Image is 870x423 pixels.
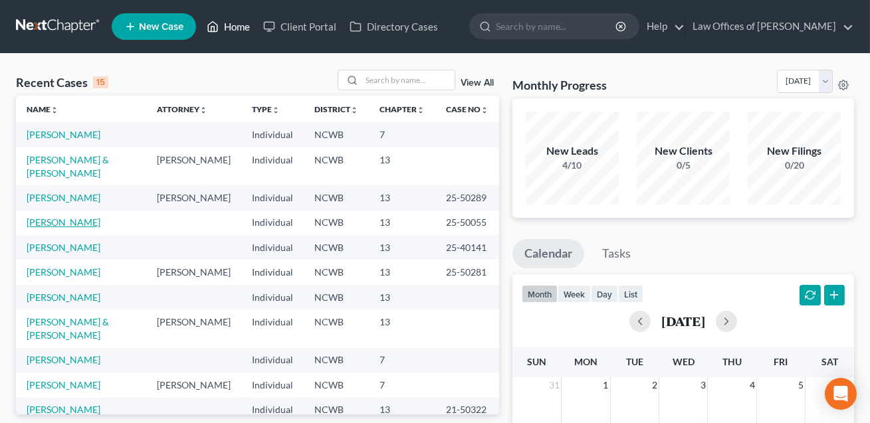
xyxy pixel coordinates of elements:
td: Individual [241,147,304,185]
button: day [591,285,618,303]
td: Individual [241,373,304,397]
a: [PERSON_NAME] [27,192,100,203]
span: Sun [527,356,546,367]
div: New Filings [748,143,841,159]
a: View All [461,78,494,88]
td: 21-50322 [435,398,499,422]
i: unfold_more [272,106,280,114]
td: 13 [369,185,435,210]
a: Client Portal [257,15,343,39]
a: [PERSON_NAME] [27,354,100,365]
a: Calendar [512,239,584,268]
a: Home [200,15,257,39]
a: [PERSON_NAME] [27,404,100,415]
div: New Leads [526,143,619,159]
td: [PERSON_NAME] [146,260,241,284]
td: NCWB [304,260,369,284]
a: Attorneyunfold_more [157,104,207,114]
div: 4/10 [526,159,619,172]
span: 1 [602,377,610,393]
td: 7 [369,373,435,397]
a: Case Nounfold_more [446,104,489,114]
a: [PERSON_NAME] [27,242,100,253]
i: unfold_more [350,106,358,114]
a: Typeunfold_more [252,104,280,114]
td: Individual [241,348,304,373]
span: Fri [774,356,788,367]
td: NCWB [304,147,369,185]
td: 13 [369,235,435,260]
i: unfold_more [199,106,207,114]
td: 25-40141 [435,235,499,260]
td: NCWB [304,373,369,397]
td: 25-50289 [435,185,499,210]
span: New Case [139,22,183,32]
span: Mon [574,356,598,367]
div: New Clients [637,143,730,159]
td: Individual [241,309,304,347]
a: Nameunfold_more [27,104,58,114]
td: 13 [369,147,435,185]
a: [PERSON_NAME] [27,292,100,303]
td: 13 [369,309,435,347]
span: Wed [673,356,695,367]
td: NCWB [304,348,369,373]
span: Thu [722,356,742,367]
td: 13 [369,211,435,235]
td: 25-50281 [435,260,499,284]
a: [PERSON_NAME] & [PERSON_NAME] [27,316,109,341]
td: 13 [369,285,435,309]
td: NCWB [304,211,369,235]
td: NCWB [304,285,369,309]
td: NCWB [304,185,369,210]
div: Open Intercom Messenger [825,378,857,410]
a: Districtunfold_more [314,104,358,114]
td: Individual [241,260,304,284]
td: 7 [369,348,435,373]
a: [PERSON_NAME] & [PERSON_NAME] [27,154,109,179]
td: Individual [241,235,304,260]
td: Individual [241,211,304,235]
span: Tue [626,356,643,367]
td: Individual [241,398,304,422]
button: list [618,285,643,303]
button: month [522,285,558,303]
td: 7 [369,122,435,147]
td: NCWB [304,309,369,347]
a: Tasks [590,239,643,268]
div: Recent Cases [16,74,108,90]
i: unfold_more [481,106,489,114]
a: [PERSON_NAME] [27,379,100,390]
a: [PERSON_NAME] [27,129,100,140]
td: [PERSON_NAME] [146,373,241,397]
i: unfold_more [51,106,58,114]
span: 31 [548,377,561,393]
td: [PERSON_NAME] [146,185,241,210]
div: 0/5 [637,159,730,172]
span: Sat [821,356,838,367]
td: 13 [369,260,435,284]
td: Individual [241,122,304,147]
td: [PERSON_NAME] [146,309,241,347]
a: Directory Cases [343,15,445,39]
a: Help [640,15,685,39]
td: Individual [241,285,304,309]
h2: [DATE] [661,314,705,328]
span: 3 [699,377,707,393]
div: 15 [93,76,108,88]
td: [PERSON_NAME] [146,147,241,185]
input: Search by name... [496,14,617,39]
td: Individual [241,185,304,210]
td: NCWB [304,122,369,147]
span: 4 [748,377,756,393]
input: Search by name... [362,70,455,90]
h3: Monthly Progress [512,77,607,93]
span: 6 [846,377,854,393]
i: unfold_more [417,106,425,114]
td: 13 [369,398,435,422]
div: 0/20 [748,159,841,172]
span: 2 [651,377,659,393]
a: [PERSON_NAME] [27,266,100,278]
td: NCWB [304,235,369,260]
span: 5 [797,377,805,393]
